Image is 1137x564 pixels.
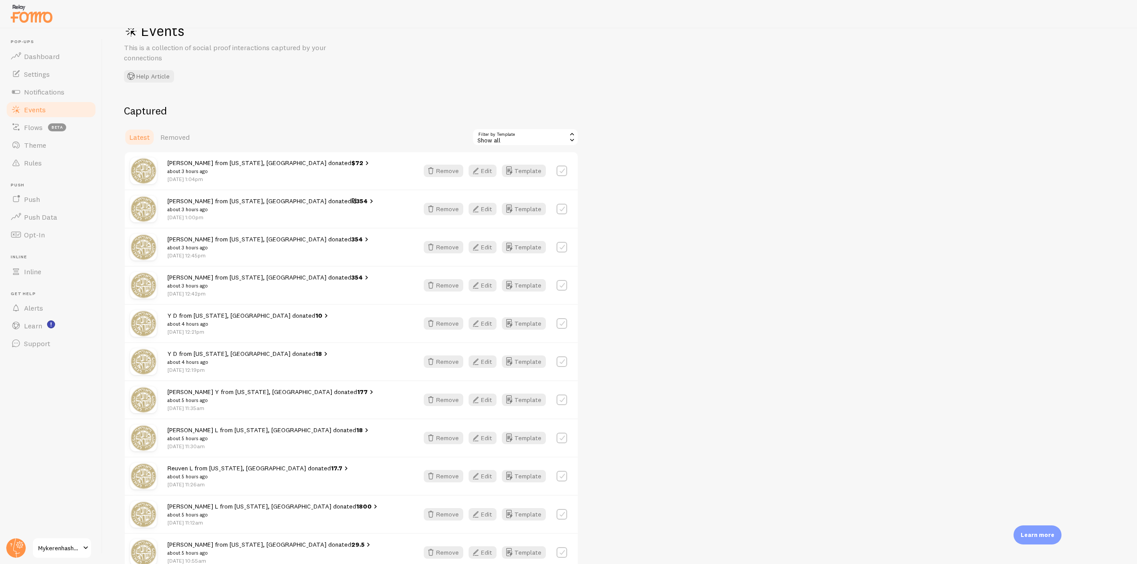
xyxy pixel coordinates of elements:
span: Push Data [24,213,57,221]
span: [PERSON_NAME] Y from [US_STATE], [GEOGRAPHIC_DATA] donated [167,388,375,404]
button: Remove [424,355,463,368]
a: Edit [469,470,502,482]
button: Edit [469,470,497,482]
img: PuCrg6i7RC1uKHrJl82Q [130,272,157,299]
a: Edit [469,279,502,292]
span: Events [24,105,46,114]
button: Remove [424,165,463,177]
a: Edit [469,432,502,444]
span: 177 [357,388,375,396]
img: PuCrg6i7RC1uKHrJl82Q [130,387,157,413]
span: Mykerenhashana [38,543,80,553]
a: Template [502,432,546,444]
span: ₪354 [351,197,375,205]
svg: <p>Watch New Feature Tutorials!</p> [47,320,55,328]
span: 354 [351,235,370,243]
small: about 3 hours ago [167,244,370,252]
a: Learn [5,317,97,335]
span: beta [48,123,66,131]
a: Template [502,470,546,482]
a: Edit [469,203,502,215]
a: Template [502,279,546,292]
p: [DATE] 1:04pm [167,175,371,183]
p: [DATE] 11:30am [167,442,370,450]
button: Remove [424,279,463,292]
span: 29.5 [351,540,372,548]
span: [PERSON_NAME] from [US_STATE], [GEOGRAPHIC_DATA] donated [167,159,371,175]
p: [DATE] 12:21pm [167,328,330,335]
span: Y D from [US_STATE], [GEOGRAPHIC_DATA] donated [167,312,330,328]
span: 354 [351,273,370,281]
h2: Captured [124,104,579,118]
a: Theme [5,136,97,154]
span: [PERSON_NAME] L from [US_STATE], [GEOGRAPHIC_DATA] donated [167,502,379,519]
button: Edit [469,355,497,368]
button: Edit [469,508,497,521]
button: Edit [469,546,497,559]
a: Removed [155,128,195,146]
a: Edit [469,165,502,177]
button: Edit [469,317,497,330]
a: Push Data [5,208,97,226]
span: Get Help [11,291,97,297]
button: Template [502,203,546,215]
button: Remove [424,241,463,253]
small: about 3 hours ago [167,167,371,175]
a: Edit [469,355,502,368]
a: Alerts [5,299,97,317]
span: Inline [24,267,41,276]
small: about 3 hours ago [167,282,370,290]
button: Remove [424,508,463,521]
button: Template [502,546,546,559]
button: Remove [424,203,463,215]
button: Help Article [124,70,174,83]
a: Edit [469,546,502,559]
button: Edit [469,203,497,215]
a: Template [502,165,546,177]
span: 1800 [356,502,379,510]
span: [PERSON_NAME] from [US_STATE], [GEOGRAPHIC_DATA] donated [167,273,370,290]
span: 18 [356,426,370,434]
span: [PERSON_NAME] L from [US_STATE], [GEOGRAPHIC_DATA] donated [167,426,370,442]
a: Edit [469,317,502,330]
a: Latest [124,128,155,146]
button: Edit [469,394,497,406]
a: Support [5,335,97,352]
small: about 5 hours ago [167,549,372,557]
span: [PERSON_NAME] from [US_STATE], [GEOGRAPHIC_DATA] donated [167,197,375,213]
a: Edit [469,241,502,253]
span: Push [24,195,40,204]
img: PuCrg6i7RC1uKHrJl82Q [130,158,157,184]
span: Dashboard [24,52,60,61]
img: PuCrg6i7RC1uKHrJl82Q [130,310,157,337]
span: Pop-ups [11,39,97,45]
button: Template [502,394,546,406]
p: [DATE] 12:19pm [167,366,330,374]
span: Reuven L from [US_STATE], [GEOGRAPHIC_DATA] donated [167,464,350,481]
small: about 4 hours ago [167,320,330,328]
a: Edit [469,508,502,521]
button: Edit [469,279,497,292]
h1: Events [124,22,390,40]
span: Alerts [24,304,43,312]
a: Dashboard [5,47,97,65]
p: [DATE] 11:12am [167,519,379,526]
span: Theme [24,141,46,150]
img: fomo-relay-logo-orange.svg [9,2,54,25]
span: Opt-In [24,230,45,239]
img: PuCrg6i7RC1uKHrJl82Q [130,501,157,528]
span: Rules [24,158,42,167]
img: PuCrg6i7RC1uKHrJl82Q [130,348,157,375]
span: Learn [24,321,42,330]
a: Opt-In [5,226,97,244]
span: 10 [315,312,330,319]
img: PuCrg6i7RC1uKHrJl82Q [130,425,157,451]
img: PuCrg6i7RC1uKHrJl82Q [130,196,157,222]
img: PuCrg6i7RC1uKHrJl82Q [130,463,157,489]
p: [DATE] 11:35am [167,404,375,412]
span: [PERSON_NAME] from [US_STATE], [GEOGRAPHIC_DATA] donated [167,235,370,252]
span: Settings [24,70,50,79]
a: Template [502,508,546,521]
